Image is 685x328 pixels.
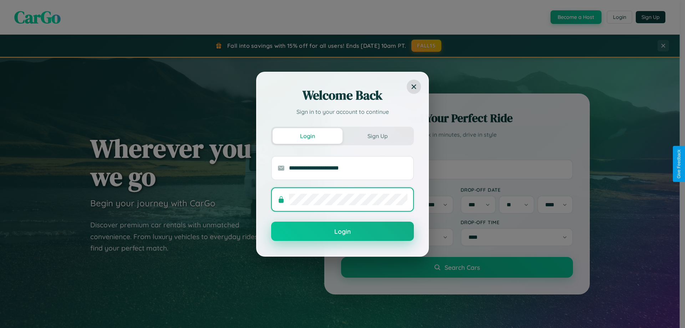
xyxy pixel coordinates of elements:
button: Login [273,128,342,144]
div: Give Feedback [676,150,681,178]
h2: Welcome Back [271,87,414,104]
button: Sign Up [342,128,412,144]
button: Login [271,222,414,241]
p: Sign in to your account to continue [271,107,414,116]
